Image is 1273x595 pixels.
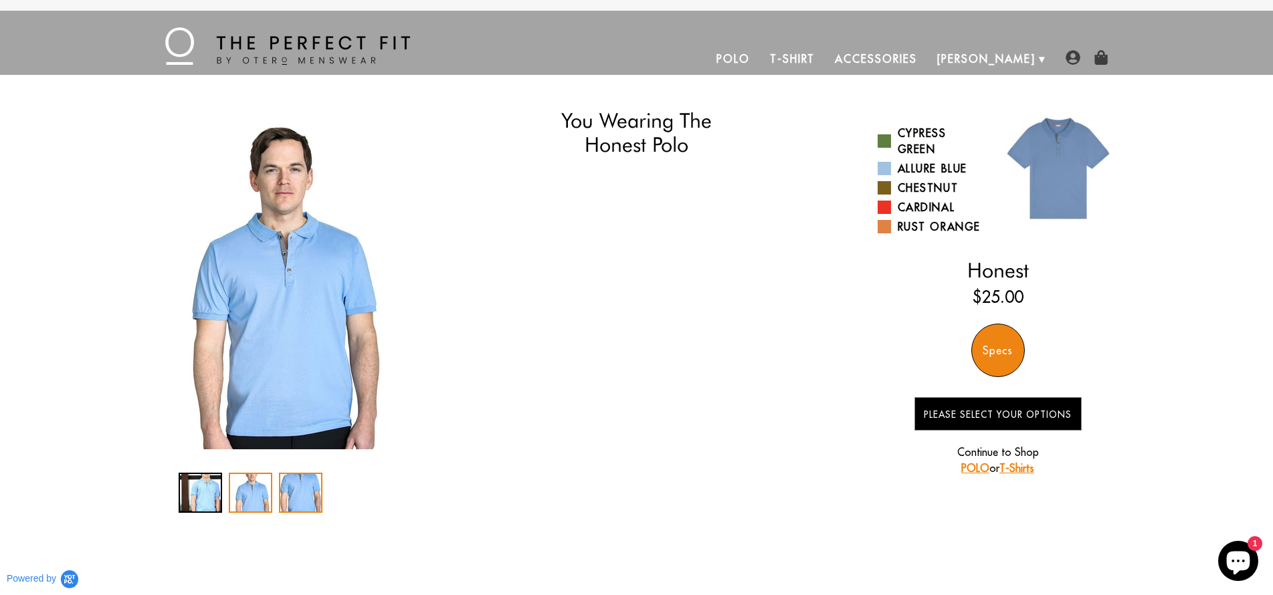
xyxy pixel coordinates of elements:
[155,108,396,449] div: 2 / 3
[961,461,989,475] a: POLO
[1094,50,1108,65] img: shopping-bag-icon.png
[165,27,410,65] img: The Perfect Fit - by Otero Menswear - Logo
[914,444,1082,476] p: Continue to Shop or
[878,125,988,157] a: Cypress Green
[927,43,1046,75] a: [PERSON_NAME]
[7,573,56,584] span: Powered by
[914,397,1082,431] button: Please Select Your Options
[971,324,1025,377] div: Specs
[279,473,322,513] div: 3 / 3
[1066,50,1080,65] img: user-account-icon.png
[229,473,272,513] div: 2 / 3
[878,180,988,196] a: Chestnut
[706,43,760,75] a: Polo
[478,108,795,157] h1: You Wearing The Honest Polo
[878,219,988,235] a: Rust Orange
[878,258,1118,282] h2: Honest
[998,108,1118,229] img: 023.jpg
[973,285,1023,309] ins: $25.00
[179,473,222,513] div: 1 / 3
[878,199,988,215] a: Cardinal
[162,108,389,449] img: main_1024x1024_2x_d0cae580-9779-4cf2-8e78-7022f6344d0c_340x.jpg
[999,461,1034,475] a: T-Shirts
[1214,541,1262,584] inbox-online-store-chat: Shopify online store chat
[825,43,926,75] a: Accessories
[878,160,988,176] a: Allure Blue
[924,408,1072,421] span: Please Select Your Options
[760,43,825,75] a: T-Shirt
